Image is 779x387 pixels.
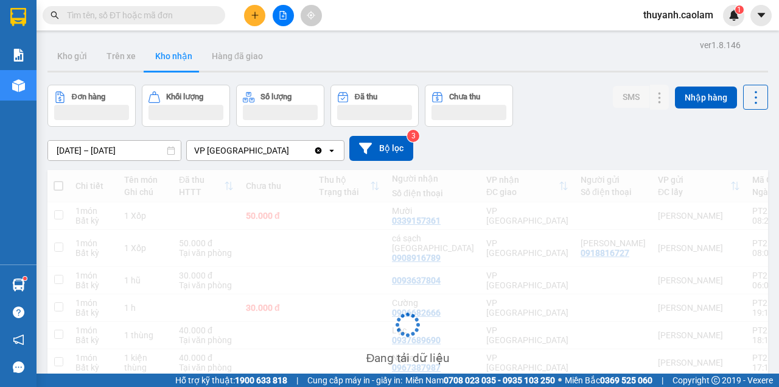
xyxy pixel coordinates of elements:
[166,93,203,101] div: Khối lượng
[349,136,413,161] button: Bộ lọc
[67,9,211,22] input: Tìm tên, số ĐT hoặc mã đơn
[72,93,105,101] div: Đơn hàng
[301,5,322,26] button: aim
[407,130,419,142] sup: 3
[355,93,377,101] div: Đã thu
[235,375,287,385] strong: 1900 633 818
[47,41,97,71] button: Kho gửi
[244,5,265,26] button: plus
[613,86,649,108] button: SMS
[236,85,324,127] button: Số lượng
[728,10,739,21] img: icon-new-feature
[48,141,181,160] input: Select a date range.
[405,374,555,387] span: Miền Nam
[600,375,652,385] strong: 0369 525 060
[145,41,202,71] button: Kho nhận
[290,144,292,157] input: Selected VP Sài Gòn.
[330,85,419,127] button: Đã thu
[13,361,24,373] span: message
[273,5,294,26] button: file-add
[23,277,27,280] sup: 1
[194,144,289,157] div: VP [GEOGRAPHIC_DATA]
[756,10,767,21] span: caret-down
[327,146,337,155] svg: open
[10,8,26,26] img: logo-vxr
[558,378,562,383] span: ⚪️
[737,5,741,14] span: 1
[175,374,287,387] span: Hỗ trợ kỹ thuật:
[307,11,315,20] span: aim
[449,93,480,101] div: Chưa thu
[13,307,24,318] span: question-circle
[366,349,450,367] div: Đang tải dữ liệu
[750,5,772,26] button: caret-down
[565,374,652,387] span: Miền Bắc
[12,279,25,291] img: warehouse-icon
[260,93,292,101] div: Số lượng
[700,38,741,52] div: ver 1.8.146
[313,146,323,155] svg: Clear value
[12,79,25,92] img: warehouse-icon
[296,374,298,387] span: |
[662,374,663,387] span: |
[47,85,136,127] button: Đơn hàng
[735,5,744,14] sup: 1
[13,334,24,346] span: notification
[675,87,737,108] button: Nhập hàng
[51,11,59,20] span: search
[711,376,720,385] span: copyright
[425,85,513,127] button: Chưa thu
[202,41,273,71] button: Hàng đã giao
[97,41,145,71] button: Trên xe
[634,7,723,23] span: thuyanh.caolam
[142,85,230,127] button: Khối lượng
[444,375,555,385] strong: 0708 023 035 - 0935 103 250
[307,374,402,387] span: Cung cấp máy in - giấy in:
[12,49,25,62] img: solution-icon
[279,11,287,20] span: file-add
[251,11,259,20] span: plus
